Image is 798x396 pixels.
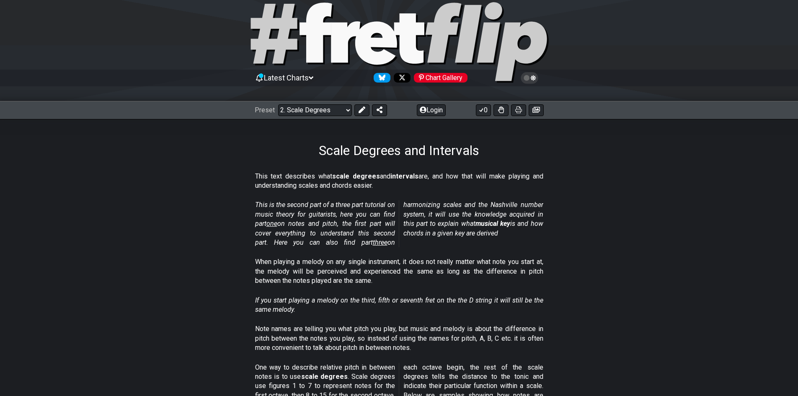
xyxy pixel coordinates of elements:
[476,104,491,116] button: 0
[255,257,543,285] p: When playing a melody on any single instrument, it does not really matter what note you start at,...
[390,73,411,83] a: Follow #fretflip at X
[525,74,535,82] span: Toggle light / dark theme
[354,104,369,116] button: Edit Preset
[301,373,348,380] strong: scale degrees
[255,296,543,313] em: If you start playing a melody on the third, fifth or seventh fret on the the D string it will sti...
[264,73,309,82] span: Latest Charts
[417,104,446,116] button: Login
[373,238,387,246] span: three
[278,104,352,116] select: Preset
[390,172,418,180] strong: intervals
[319,142,479,158] h1: Scale Degrees and Intervals
[370,73,390,83] a: Follow #fretflip at Bluesky
[372,104,387,116] button: Share Preset
[255,324,543,352] p: Note names are telling you what pitch you play, but music and melody is about the difference in p...
[414,73,467,83] div: Chart Gallery
[475,220,510,228] strong: musical key
[255,201,543,246] em: This is the second part of a three part tutorial on music theory for guitarists, here you can fin...
[411,73,467,83] a: #fretflip at Pinterest
[529,104,544,116] button: Create image
[511,104,526,116] button: Print
[255,106,275,114] span: Preset
[332,172,380,180] strong: scale degrees
[266,220,277,228] span: one
[255,172,543,191] p: This text describes what and are, and how that will make playing and understanding scales and cho...
[493,104,509,116] button: Toggle Dexterity for all fretkits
